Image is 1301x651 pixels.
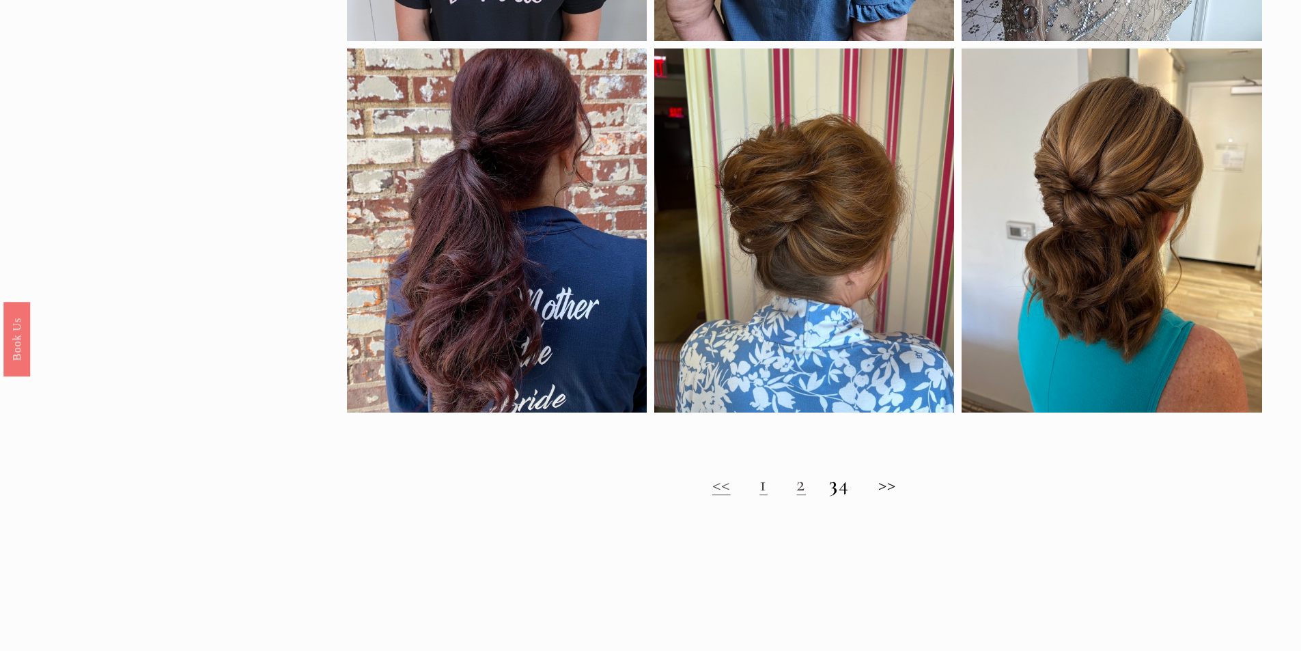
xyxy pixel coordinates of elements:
[759,471,768,497] a: 1
[829,471,839,497] strong: 3
[3,301,30,376] a: Book Us
[347,472,1262,497] h2: 4 >>
[712,471,731,497] a: <<
[796,471,806,497] a: 2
